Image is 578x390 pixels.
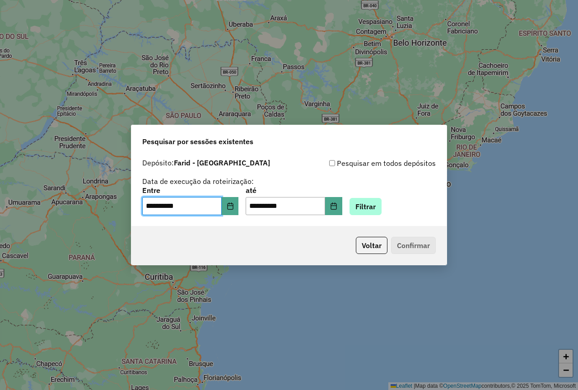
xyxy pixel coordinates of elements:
[174,158,270,167] strong: Farid - [GEOGRAPHIC_DATA]
[142,176,254,187] label: Data de execução da roteirização:
[325,197,342,215] button: Choose Date
[142,136,253,147] span: Pesquisar por sessões existentes
[289,158,436,169] div: Pesquisar em todos depósitos
[356,237,387,254] button: Voltar
[222,197,239,215] button: Choose Date
[142,157,270,168] label: Depósito:
[142,185,238,196] label: Entre
[350,198,382,215] button: Filtrar
[246,185,342,196] label: até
